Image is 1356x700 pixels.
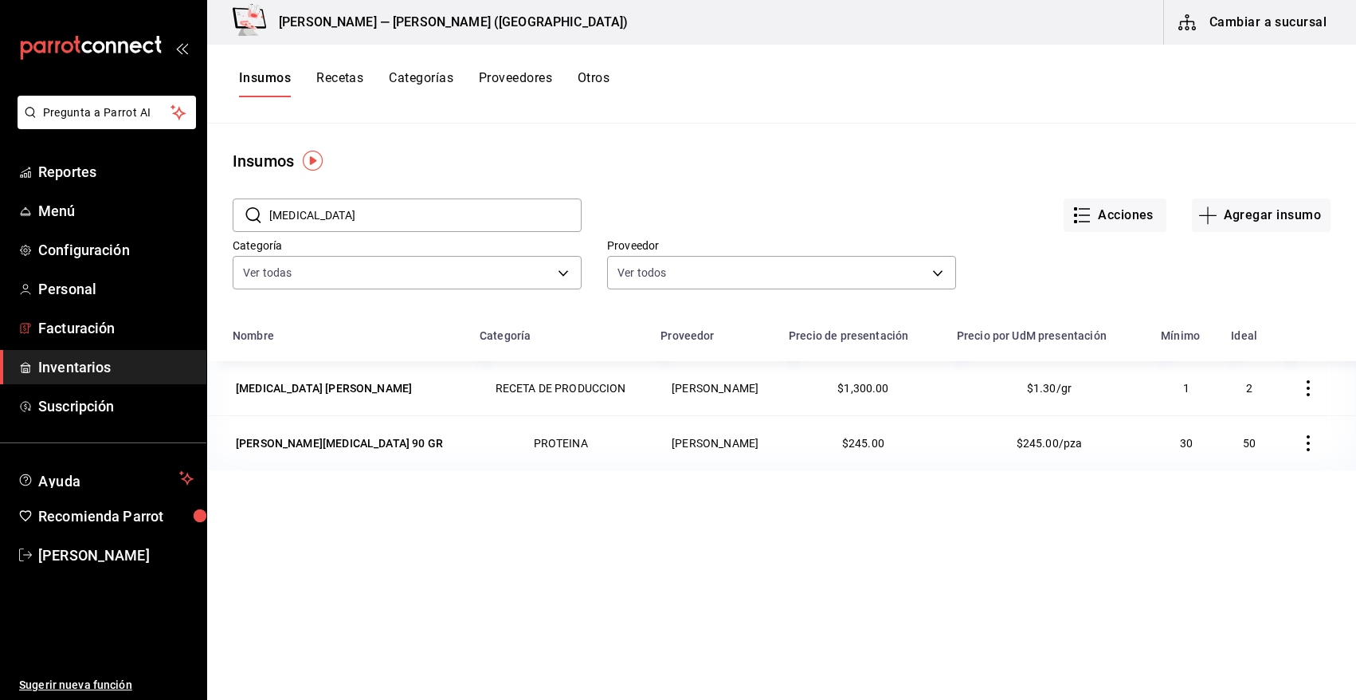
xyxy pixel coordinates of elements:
button: Agregar insumo [1192,199,1331,232]
span: 2 [1246,382,1252,395]
div: Insumos [233,149,294,173]
span: Ver todas [243,265,292,281]
span: Menú [38,200,194,222]
div: Proveedor [660,329,714,342]
div: Mínimo [1161,329,1200,342]
img: Tooltip marker [303,151,323,171]
div: [PERSON_NAME][MEDICAL_DATA] 90 GR [236,435,443,451]
label: Proveedor [607,240,956,251]
span: Configuración [38,239,194,261]
button: open_drawer_menu [175,41,188,54]
span: Sugerir nueva función [19,677,194,694]
div: Precio por UdM presentación [957,329,1107,342]
span: Reportes [38,161,194,183]
span: Pregunta a Parrot AI [43,104,171,121]
span: Recomienda Parrot [38,505,194,527]
span: $245.00 [842,437,884,450]
input: Buscar ID o nombre de insumo [269,199,582,231]
span: Suscripción [38,395,194,417]
div: Categoría [480,329,531,342]
td: RECETA DE PRODUCCION [470,361,651,415]
label: Categoría [233,240,582,251]
div: Nombre [233,329,274,342]
span: Ayuda [38,469,173,488]
span: 30 [1180,437,1193,450]
a: Pregunta a Parrot AI [11,116,196,132]
div: navigation tabs [239,70,609,97]
span: Personal [38,278,194,300]
div: [MEDICAL_DATA] [PERSON_NAME] [236,380,412,396]
h3: [PERSON_NAME] — [PERSON_NAME] ([GEOGRAPHIC_DATA]) [266,13,628,32]
span: $1.30/gr [1027,382,1072,395]
button: Categorías [389,70,453,97]
span: Ver todos [617,265,666,281]
button: Recetas [316,70,363,97]
div: Ideal [1231,329,1257,342]
td: PROTEINA [470,415,651,470]
span: $1,300.00 [837,382,888,395]
span: 1 [1183,382,1189,395]
span: Inventarios [38,356,194,378]
button: Acciones [1064,199,1166,232]
span: $245.00/pza [1017,437,1083,450]
td: [PERSON_NAME] [651,415,779,470]
button: Proveedores [479,70,552,97]
span: 50 [1243,437,1256,450]
button: Pregunta a Parrot AI [18,96,196,129]
div: Precio de presentación [789,329,908,342]
td: [PERSON_NAME] [651,361,779,415]
span: Facturación [38,317,194,339]
span: [PERSON_NAME] [38,545,194,566]
button: Otros [578,70,609,97]
button: Insumos [239,70,291,97]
